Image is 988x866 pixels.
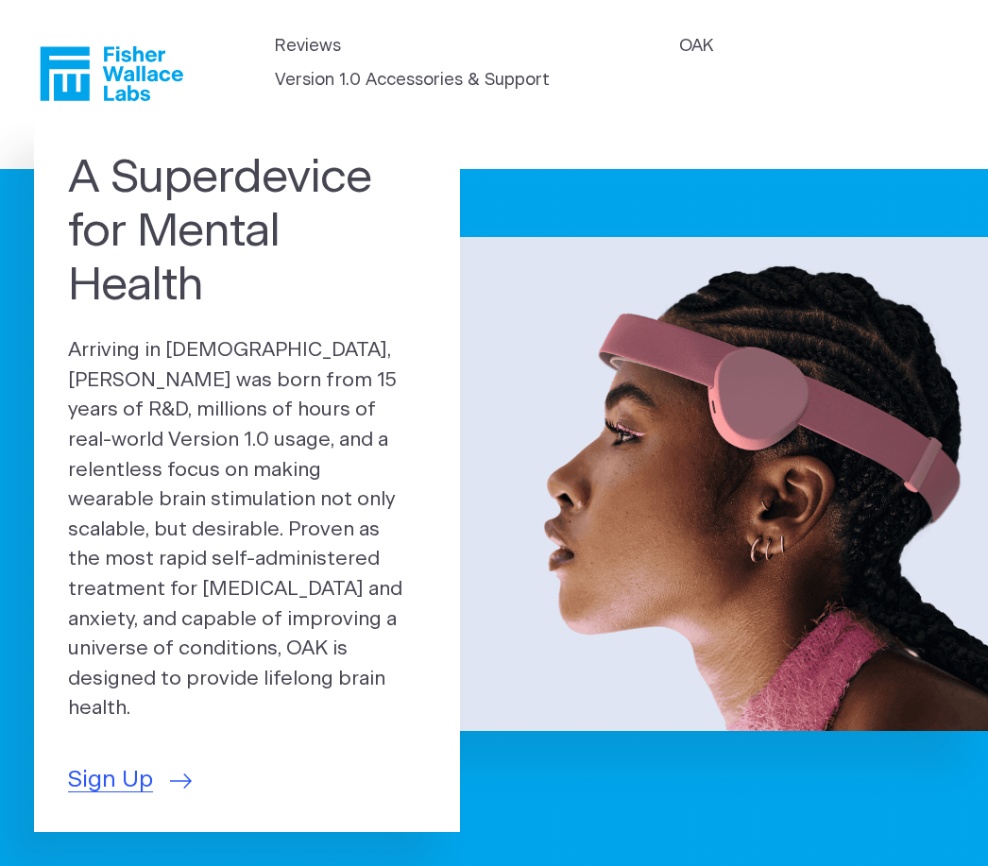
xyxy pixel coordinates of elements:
a: Reviews [275,34,341,59]
a: Sign Up [68,763,192,798]
h1: A Superdevice for Mental Health [68,152,426,313]
span: Sign Up [68,763,153,798]
a: OAK [679,34,713,59]
a: Version 1.0 Accessories & Support [275,68,550,93]
p: Arriving in [DEMOGRAPHIC_DATA], [PERSON_NAME] was born from 15 years of R&D, millions of hours of... [68,335,426,723]
a: Fisher Wallace [40,46,183,101]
